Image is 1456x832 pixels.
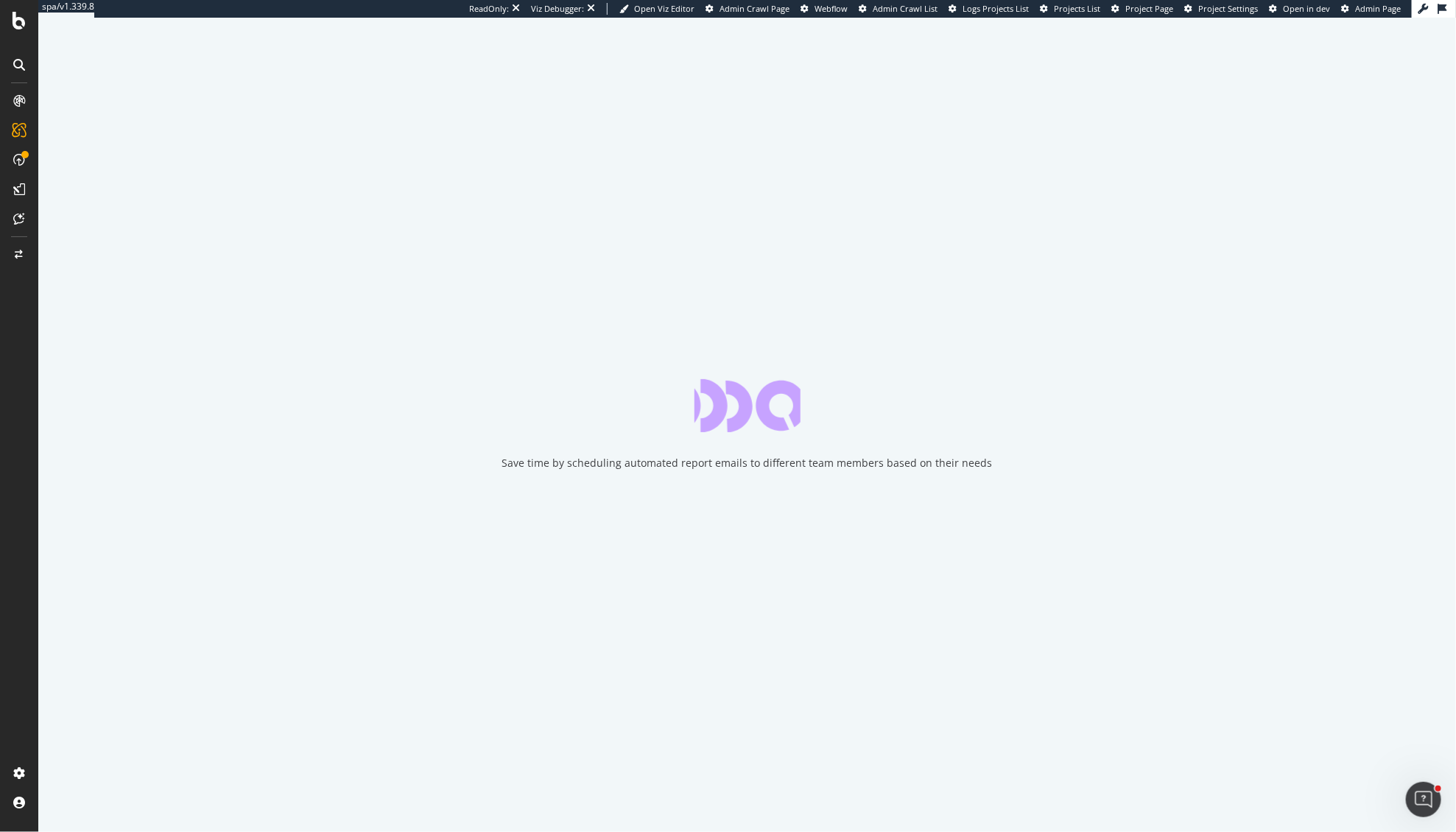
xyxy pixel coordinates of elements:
[634,3,694,14] span: Open Viz Editor
[859,3,938,15] a: Admin Crawl List
[1040,3,1100,15] a: Projects List
[1269,3,1330,15] a: Open in dev
[1341,3,1401,15] a: Admin Page
[815,3,848,14] span: Webflow
[949,3,1029,15] a: Logs Projects List
[1406,782,1441,817] iframe: Intercom live chat
[1111,3,1173,15] a: Project Page
[706,3,789,15] a: Admin Crawl Page
[469,3,509,15] div: ReadOnly:
[963,3,1029,14] span: Logs Projects List
[1184,3,1258,15] a: Project Settings
[619,3,694,15] a: Open Viz Editor
[801,3,848,15] a: Webflow
[1198,3,1258,14] span: Project Settings
[502,456,993,470] div: Save time by scheduling automated report emails to different team members based on their needs
[1125,3,1173,14] span: Project Page
[1054,3,1100,14] span: Projects List
[1355,3,1401,14] span: Admin Page
[1283,3,1330,14] span: Open in dev
[531,3,584,15] div: Viz Debugger:
[694,379,801,432] div: animation
[720,3,789,14] span: Admin Crawl Page
[873,3,938,14] span: Admin Crawl List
